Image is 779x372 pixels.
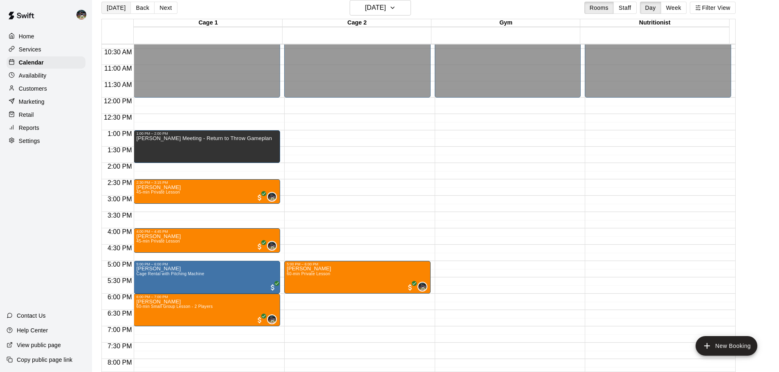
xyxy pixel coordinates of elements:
[130,2,155,14] button: Back
[421,282,427,292] span: Nolan Gilbert
[134,294,280,326] div: 6:00 PM – 7:00 PM: Parker Hughes
[101,2,131,14] button: [DATE]
[134,261,280,294] div: 5:00 PM – 6:00 PM: Andrew Pitsch
[102,49,134,56] span: 10:30 AM
[287,272,330,276] span: 60-min Private Lesson
[106,261,134,268] span: 5:00 PM
[19,85,47,93] p: Customers
[136,272,204,276] span: Cage Rental with Pitching Machine
[584,2,614,14] button: Rooms
[270,241,277,251] span: Nolan Gilbert
[7,82,85,95] a: Customers
[418,282,427,292] div: Nolan Gilbert
[106,343,134,350] span: 7:30 PM
[256,194,264,202] span: All customers have paid
[19,58,44,67] p: Calendar
[269,283,277,292] span: All customers have paid
[136,295,278,299] div: 6:00 PM – 7:00 PM
[270,314,277,324] span: Nolan Gilbert
[661,2,687,14] button: Week
[284,261,431,294] div: 5:00 PM – 6:00 PM: Asher Nunn
[136,229,278,234] div: 4:00 PM – 4:45 PM
[270,192,277,202] span: Nolan Gilbert
[136,180,278,185] div: 2:30 PM – 3:15 PM
[7,56,85,69] a: Calendar
[7,109,85,121] a: Retail
[7,43,85,56] a: Services
[106,130,134,137] span: 1:00 PM
[268,315,276,323] img: Nolan Gilbert
[256,243,264,251] span: All customers have paid
[106,310,134,317] span: 6:30 PM
[75,7,92,23] div: Nolan Gilbert
[102,81,134,88] span: 11:30 AM
[106,147,134,154] span: 1:30 PM
[106,359,134,366] span: 8:00 PM
[267,192,277,202] div: Nolan Gilbert
[267,314,277,324] div: Nolan Gilbert
[106,294,134,301] span: 6:00 PM
[17,356,72,364] p: Copy public page link
[102,98,134,105] span: 12:00 PM
[7,96,85,108] a: Marketing
[134,130,280,163] div: 1:00 PM – 2:00 PM: Rick Meeting - Return to Throw Gameplan
[696,336,757,356] button: add
[431,19,580,27] div: Gym
[406,283,414,292] span: All customers have paid
[102,65,134,72] span: 11:00 AM
[106,277,134,284] span: 5:30 PM
[690,2,736,14] button: Filter View
[19,45,41,53] p: Services
[17,341,61,349] p: View public page
[19,98,45,106] p: Marketing
[287,262,428,266] div: 5:00 PM – 6:00 PM
[17,312,46,320] p: Contact Us
[154,2,177,14] button: Next
[19,124,39,132] p: Reports
[640,2,661,14] button: Day
[136,131,278,136] div: 1:00 PM – 2:00 PM
[136,239,180,243] span: 45-min Private Lesson
[613,2,637,14] button: Staff
[136,262,278,266] div: 5:00 PM – 6:00 PM
[19,71,47,80] p: Availability
[19,111,34,119] p: Retail
[7,135,85,147] a: Settings
[7,30,85,42] a: Home
[106,212,134,219] span: 3:30 PM
[267,241,277,251] div: Nolan Gilbert
[19,32,34,40] p: Home
[76,10,86,20] img: Nolan Gilbert
[268,242,276,250] img: Nolan Gilbert
[106,163,134,170] span: 2:00 PM
[106,245,134,252] span: 4:30 PM
[134,179,280,204] div: 2:30 PM – 3:15 PM: mac mongoven
[256,316,264,324] span: All customers have paid
[136,190,180,194] span: 45-min Private Lesson
[106,179,134,186] span: 2:30 PM
[106,326,134,333] span: 7:00 PM
[7,122,85,134] a: Reports
[418,283,427,291] img: Nolan Gilbert
[19,137,40,145] p: Settings
[17,326,48,334] p: Help Center
[268,193,276,201] img: Nolan Gilbert
[7,69,85,82] a: Availability
[365,2,386,13] h6: [DATE]
[106,196,134,203] span: 3:00 PM
[134,228,280,253] div: 4:00 PM – 4:45 PM: Brady Pershing
[580,19,729,27] div: Nutritionist
[106,228,134,235] span: 4:00 PM
[102,114,134,121] span: 12:30 PM
[136,304,213,309] span: 60-min Small Group Lesson - 2 Players
[134,19,283,27] div: Cage 1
